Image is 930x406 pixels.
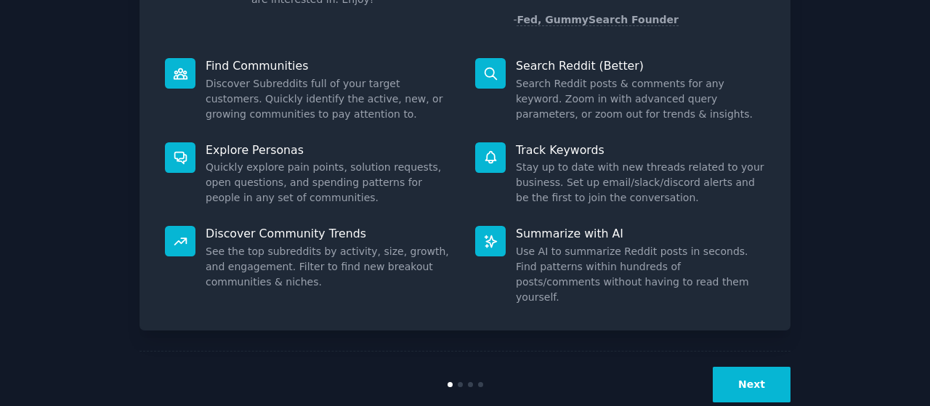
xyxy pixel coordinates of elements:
dd: Quickly explore pain points, solution requests, open questions, and spending patterns for people ... [206,160,455,206]
dd: Discover Subreddits full of your target customers. Quickly identify the active, new, or growing c... [206,76,455,122]
p: Search Reddit (Better) [516,58,765,73]
p: Discover Community Trends [206,226,455,241]
dd: Stay up to date with new threads related to your business. Set up email/slack/discord alerts and ... [516,160,765,206]
dd: See the top subreddits by activity, size, growth, and engagement. Filter to find new breakout com... [206,244,455,290]
dd: Use AI to summarize Reddit posts in seconds. Find patterns within hundreds of posts/comments with... [516,244,765,305]
p: Explore Personas [206,142,455,158]
p: Find Communities [206,58,455,73]
div: - [513,12,679,28]
p: Track Keywords [516,142,765,158]
p: Summarize with AI [516,226,765,241]
button: Next [713,367,790,402]
dd: Search Reddit posts & comments for any keyword. Zoom in with advanced query parameters, or zoom o... [516,76,765,122]
a: Fed, GummySearch Founder [517,14,679,26]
